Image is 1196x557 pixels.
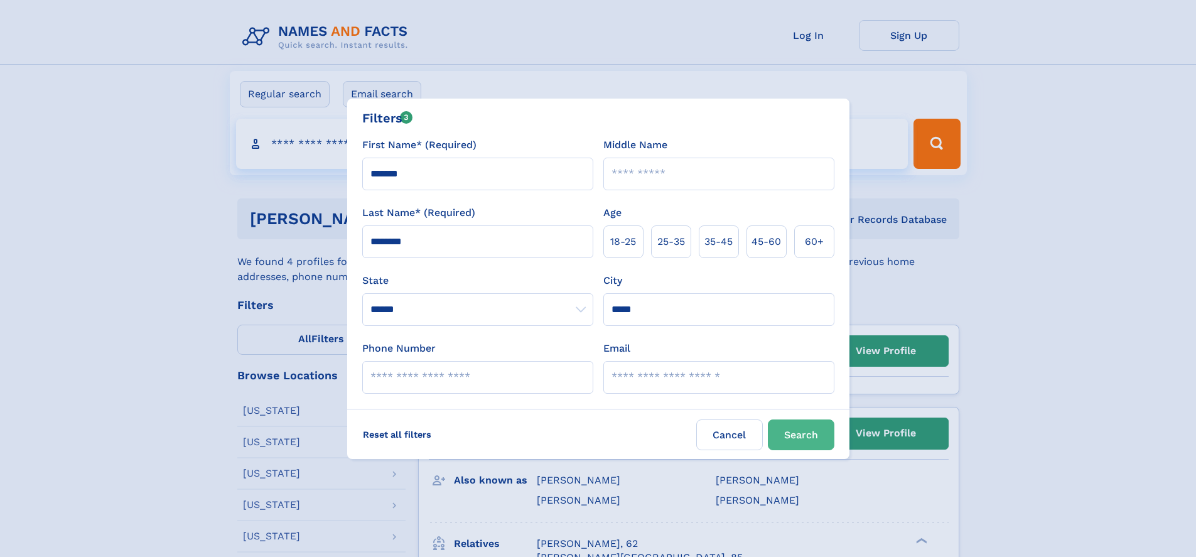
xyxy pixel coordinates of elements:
label: Reset all filters [355,419,439,450]
span: 18‑25 [610,234,636,249]
label: Phone Number [362,341,436,356]
label: Last Name* (Required) [362,205,475,220]
span: 45‑60 [752,234,781,249]
span: 35‑45 [704,234,733,249]
label: City [603,273,622,288]
button: Search [768,419,834,450]
span: 25‑35 [657,234,685,249]
span: 60+ [805,234,824,249]
label: State [362,273,593,288]
label: First Name* (Required) [362,138,477,153]
label: Age [603,205,622,220]
label: Email [603,341,630,356]
label: Cancel [696,419,763,450]
div: Filters [362,109,413,127]
label: Middle Name [603,138,667,153]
